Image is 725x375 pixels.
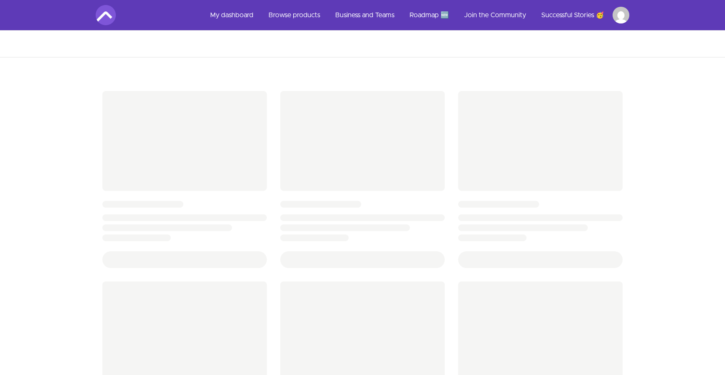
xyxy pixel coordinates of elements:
[535,5,611,25] a: Successful Stories 🥳
[203,5,260,25] a: My dashboard
[403,5,456,25] a: Roadmap 🆕
[613,7,629,23] img: Profile image for Girum Habtamu
[203,5,629,25] nav: Main
[262,5,327,25] a: Browse products
[96,5,116,25] img: Amigoscode logo
[329,5,401,25] a: Business and Teams
[457,5,533,25] a: Join the Community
